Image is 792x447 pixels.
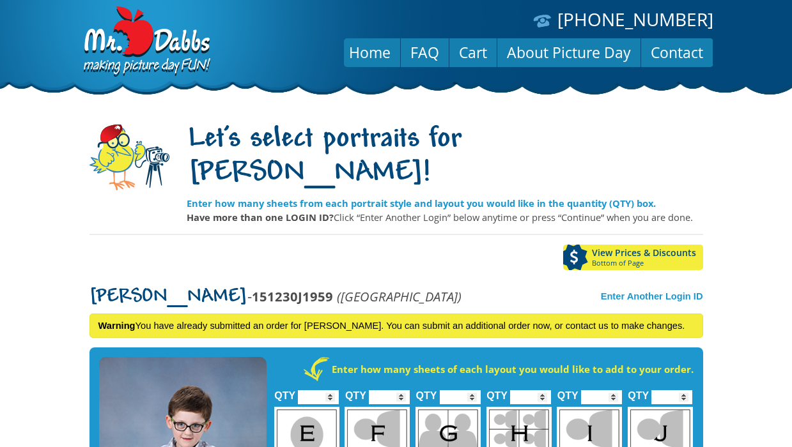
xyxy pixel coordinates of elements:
em: ([GEOGRAPHIC_DATA]) [337,287,462,305]
span: [PERSON_NAME] [89,287,247,307]
strong: 151230J1959 [252,287,333,305]
strong: Warning [98,321,136,331]
label: QTY [486,376,508,407]
label: QTY [416,376,437,407]
a: Enter Another Login ID [601,291,703,301]
a: FAQ [401,37,449,68]
label: QTY [628,376,649,407]
strong: Have more than one LOGIN ID? [187,211,334,223]
a: About Picture Day [497,37,641,68]
a: Contact [641,37,713,68]
p: - [89,289,462,304]
label: QTY [274,376,295,407]
a: Home [339,37,400,68]
strong: Enter how many sheets of each layout you would like to add to your order. [332,363,694,375]
p: Click “Enter Another Login” below anytime or press “Continue” when you are done. [187,210,703,224]
label: QTY [557,376,578,407]
a: Cart [449,37,497,68]
label: QTY [345,376,366,407]
a: [PHONE_NUMBER] [557,7,713,31]
span: Bottom of Page [592,259,703,267]
h1: Let's select portraits for [PERSON_NAME]! [187,123,703,191]
div: You have already submitted an order for [PERSON_NAME]. You can submit an additional order now, or... [89,314,703,338]
strong: Enter how many sheets from each portrait style and layout you would like in the quantity (QTY) box. [187,197,656,209]
a: View Prices & DiscountsBottom of Page [563,245,703,270]
img: Dabbs Company [79,6,212,78]
img: camera-mascot [89,125,169,190]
